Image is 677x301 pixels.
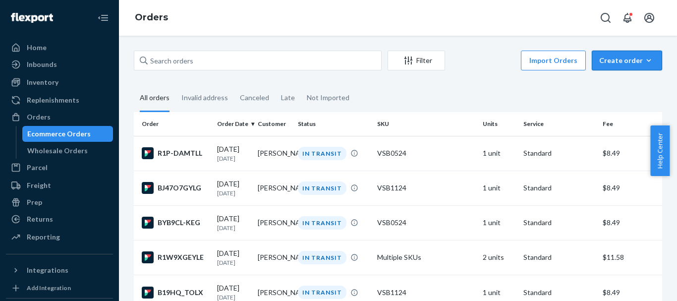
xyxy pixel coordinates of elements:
[217,258,250,267] p: [DATE]
[127,3,176,32] ol: breadcrumbs
[217,248,250,267] div: [DATE]
[22,126,113,142] a: Ecommerce Orders
[298,251,346,264] div: IN TRANSIT
[27,95,79,105] div: Replenishments
[599,240,662,275] td: $11.58
[27,214,53,224] div: Returns
[298,216,346,230] div: IN TRANSIT
[479,205,519,240] td: 1 unit
[523,288,595,298] p: Standard
[27,60,57,69] div: Inbounds
[373,112,479,136] th: SKU
[523,148,595,158] p: Standard
[217,214,250,232] div: [DATE]
[479,112,519,136] th: Units
[521,51,586,70] button: Import Orders
[639,8,659,28] button: Open account menu
[142,147,209,159] div: R1P-DAMTLL
[294,112,373,136] th: Status
[217,179,250,197] div: [DATE]
[298,286,346,299] div: IN TRANSIT
[258,120,290,128] div: Customer
[254,136,294,171] td: [PERSON_NAME]
[140,85,169,112] div: All orders
[6,109,113,125] a: Orders
[599,171,662,205] td: $8.49
[596,8,616,28] button: Open Search Box
[254,171,294,205] td: [PERSON_NAME]
[240,85,269,111] div: Canceled
[142,217,209,229] div: BYB9CL-KEG
[650,125,670,176] button: Help Center
[618,8,637,28] button: Open notifications
[93,8,113,28] button: Close Navigation
[181,85,228,111] div: Invalid address
[298,181,346,195] div: IN TRANSIT
[254,240,294,275] td: [PERSON_NAME]
[388,51,445,70] button: Filter
[6,160,113,176] a: Parcel
[217,224,250,232] p: [DATE]
[217,189,250,197] p: [DATE]
[6,211,113,227] a: Returns
[519,112,599,136] th: Service
[523,218,595,228] p: Standard
[377,183,475,193] div: VSB1124
[27,43,47,53] div: Home
[27,112,51,122] div: Orders
[599,56,655,65] div: Create order
[6,74,113,90] a: Inventory
[6,40,113,56] a: Home
[27,129,91,139] div: Ecommerce Orders
[142,182,209,194] div: BJ47O7GYLG
[377,218,475,228] div: VSB0524
[6,57,113,72] a: Inbounds
[142,287,209,299] div: B19HQ_TOLX
[523,252,595,262] p: Standard
[254,205,294,240] td: [PERSON_NAME]
[22,143,113,159] a: Wholesale Orders
[27,146,88,156] div: Wholesale Orders
[599,205,662,240] td: $8.49
[213,112,254,136] th: Order Date
[479,136,519,171] td: 1 unit
[298,147,346,160] div: IN TRANSIT
[217,154,250,163] p: [DATE]
[479,240,519,275] td: 2 units
[599,136,662,171] td: $8.49
[142,251,209,263] div: R1W9XGEYLE
[599,112,662,136] th: Fee
[388,56,445,65] div: Filter
[6,92,113,108] a: Replenishments
[307,85,349,111] div: Not Imported
[479,171,519,205] td: 1 unit
[134,51,382,70] input: Search orders
[27,77,58,87] div: Inventory
[27,197,42,207] div: Prep
[592,51,662,70] button: Create order
[27,284,71,292] div: Add Integration
[6,262,113,278] button: Integrations
[134,112,213,136] th: Order
[377,288,475,298] div: VSB1124
[281,85,295,111] div: Late
[135,12,168,23] a: Orders
[11,13,53,23] img: Flexport logo
[217,144,250,163] div: [DATE]
[6,229,113,245] a: Reporting
[27,265,68,275] div: Integrations
[27,181,51,190] div: Freight
[377,148,475,158] div: VSB0524
[373,240,479,275] td: Multiple SKUs
[27,163,48,173] div: Parcel
[6,194,113,210] a: Prep
[27,232,60,242] div: Reporting
[6,178,113,193] a: Freight
[6,282,113,294] a: Add Integration
[523,183,595,193] p: Standard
